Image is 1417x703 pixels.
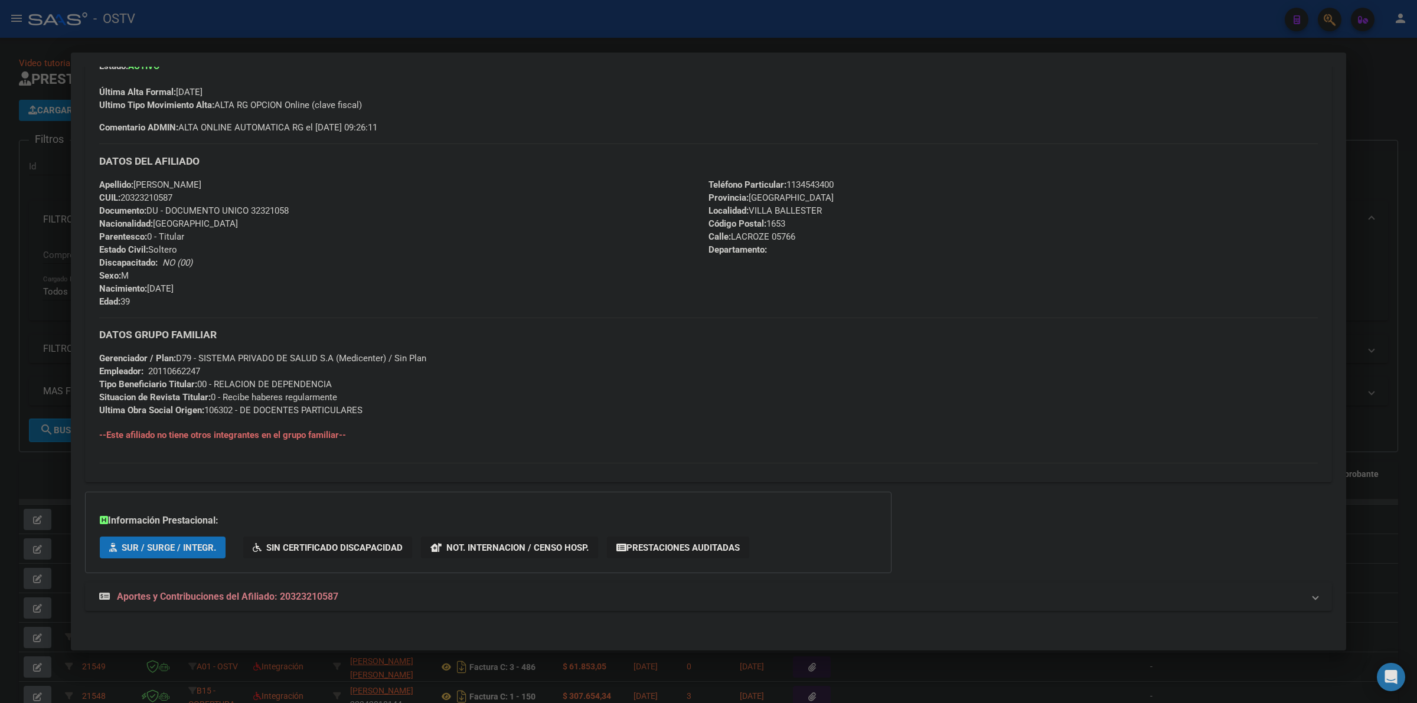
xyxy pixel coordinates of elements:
[99,179,133,190] strong: Apellido:
[99,205,289,216] span: DU - DOCUMENTO UNICO 32321058
[99,296,130,307] span: 39
[99,257,158,268] strong: Discapacitado:
[99,231,147,242] strong: Parentesco:
[708,205,749,216] strong: Localidad:
[708,192,834,203] span: [GEOGRAPHIC_DATA]
[99,296,120,307] strong: Edad:
[1377,663,1405,691] div: Open Intercom Messenger
[708,218,766,229] strong: Código Postal:
[708,192,749,203] strong: Provincia:
[99,205,146,216] strong: Documento:
[117,591,338,602] span: Aportes y Contribuciones del Afiliado: 20323210587
[99,87,176,97] strong: Última Alta Formal:
[99,379,197,390] strong: Tipo Beneficiario Titular:
[708,179,834,190] span: 1134543400
[122,542,216,553] span: SUR / SURGE / INTEGR.
[99,405,363,416] span: 106302 - DE DOCENTES PARTICULARES
[446,542,589,553] span: Not. Internacion / Censo Hosp.
[99,100,214,110] strong: Ultimo Tipo Movimiento Alta:
[100,514,877,528] h3: Información Prestacional:
[99,87,203,97] span: [DATE]
[607,537,749,558] button: Prestaciones Auditadas
[99,283,174,294] span: [DATE]
[99,121,377,134] span: ALTA ONLINE AUTOMATICA RG el [DATE] 09:26:11
[99,155,1318,168] h3: DATOS DEL AFILIADO
[626,542,740,553] span: Prestaciones Auditadas
[708,231,731,242] strong: Calle:
[708,205,822,216] span: VILLA BALLESTER
[99,244,148,255] strong: Estado Civil:
[99,61,128,71] strong: Estado:
[99,283,147,294] strong: Nacimiento:
[99,405,204,416] strong: Ultima Obra Social Origen:
[148,365,200,378] div: 20110662247
[99,353,176,364] strong: Gerenciador / Plan:
[128,61,159,71] strong: ACTIVO
[162,257,192,268] i: NO (00)
[99,244,177,255] span: Soltero
[99,179,201,190] span: [PERSON_NAME]
[99,100,362,110] span: ALTA RG OPCION Online (clave fiscal)
[99,429,1318,442] h4: --Este afiliado no tiene otros integrantes en el grupo familiar--
[100,537,226,558] button: SUR / SURGE / INTEGR.
[99,366,143,377] strong: Empleador:
[99,392,211,403] strong: Situacion de Revista Titular:
[421,537,598,558] button: Not. Internacion / Censo Hosp.
[85,583,1332,611] mat-expansion-panel-header: Aportes y Contribuciones del Afiliado: 20323210587
[708,244,767,255] strong: Departamento:
[99,218,153,229] strong: Nacionalidad:
[99,270,129,281] span: M
[266,542,403,553] span: Sin Certificado Discapacidad
[243,537,412,558] button: Sin Certificado Discapacidad
[708,179,786,190] strong: Teléfono Particular:
[99,122,178,133] strong: Comentario ADMIN:
[99,192,172,203] span: 20323210587
[99,353,426,364] span: D79 - SISTEMA PRIVADO DE SALUD S.A (Medicenter) / Sin Plan
[99,328,1318,341] h3: DATOS GRUPO FAMILIAR
[99,192,120,203] strong: CUIL:
[99,270,121,281] strong: Sexo:
[708,218,785,229] span: 1653
[99,392,337,403] span: 0 - Recibe haberes regularmente
[99,231,184,242] span: 0 - Titular
[708,231,795,242] span: LACROZE 05766
[99,379,332,390] span: 00 - RELACION DE DEPENDENCIA
[99,218,238,229] span: [GEOGRAPHIC_DATA]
